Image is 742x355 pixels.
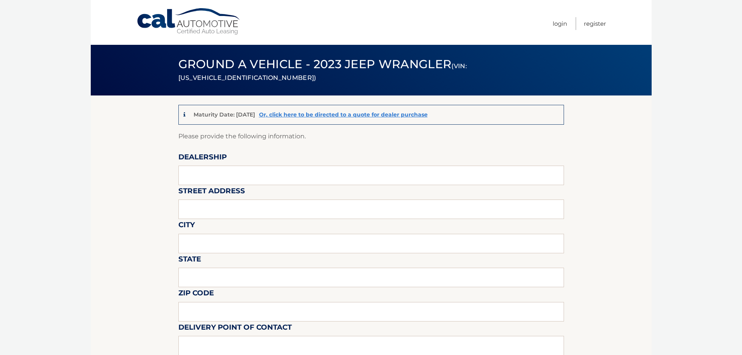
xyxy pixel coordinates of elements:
[178,151,227,166] label: Dealership
[136,8,241,35] a: Cal Automotive
[584,17,606,30] a: Register
[178,253,201,268] label: State
[259,111,428,118] a: Or, click here to be directed to a quote for dealer purchase
[178,131,564,142] p: Please provide the following information.
[178,287,214,302] label: Zip Code
[178,62,467,81] small: (VIN: [US_VEHICLE_IDENTIFICATION_NUMBER])
[178,185,245,200] label: Street Address
[178,321,292,336] label: Delivery Point of Contact
[553,17,567,30] a: Login
[178,57,467,83] span: Ground a Vehicle - 2023 Jeep Wrangler
[178,219,195,233] label: City
[194,111,255,118] p: Maturity Date: [DATE]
